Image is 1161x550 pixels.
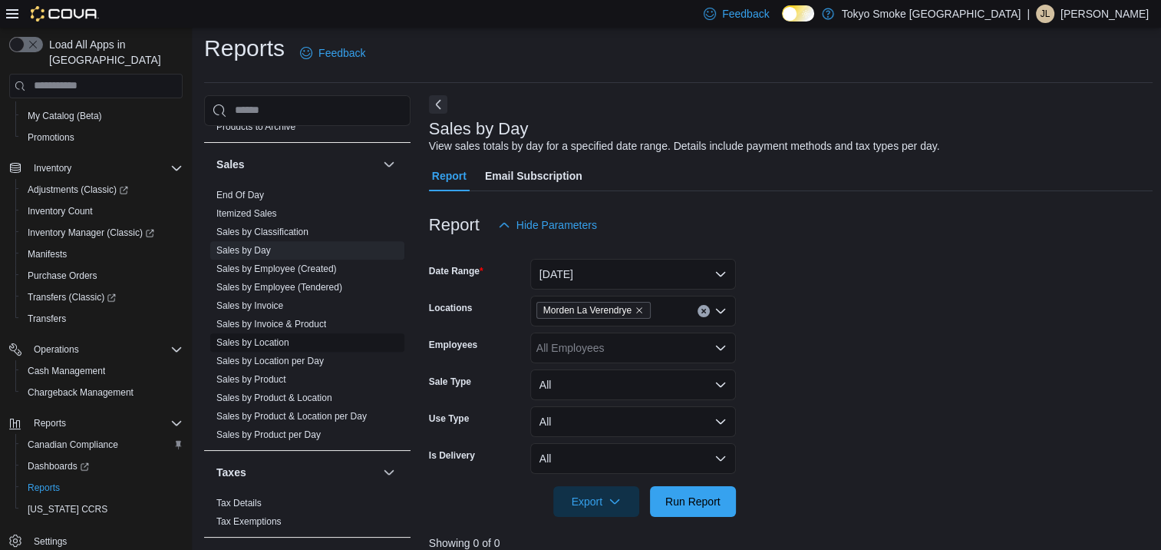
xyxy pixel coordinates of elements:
[28,248,67,260] span: Manifests
[21,107,183,125] span: My Catalog (Beta)
[21,479,183,497] span: Reports
[216,393,332,403] a: Sales by Product & Location
[216,263,337,274] a: Sales by Employee (Created)
[21,224,183,242] span: Inventory Manager (Classic)
[15,434,189,456] button: Canadian Compliance
[15,360,189,382] button: Cash Management
[15,200,189,222] button: Inventory Count
[21,267,183,285] span: Purchase Orders
[3,339,189,360] button: Operations
[216,300,283,311] a: Sales by Invoice
[714,305,727,317] button: Open list of options
[28,365,105,377] span: Cash Management
[28,531,183,550] span: Settings
[536,302,651,319] span: Morden La Verendrye
[665,494,721,509] span: Run Report
[216,121,295,133] span: Products to Archive
[28,159,78,177] button: Inventory
[21,362,111,380] a: Cash Management
[380,155,398,174] button: Sales
[28,184,128,196] span: Adjustments (Classic)
[432,161,467,191] span: Report
[43,37,183,68] span: Load All Apps in [GEOGRAPHIC_DATA]
[34,535,67,548] span: Settings
[429,216,480,234] h3: Report
[34,162,71,174] span: Inventory
[216,318,326,330] span: Sales by Invoice & Product
[15,127,189,148] button: Promotions
[553,486,639,517] button: Export
[15,179,189,200] a: Adjustments (Classic)
[429,265,483,277] label: Date Range
[530,406,736,437] button: All
[429,120,529,138] h3: Sales by Day
[21,500,183,519] span: Washington CCRS
[21,457,183,475] span: Dashboards
[28,159,183,177] span: Inventory
[216,411,367,422] a: Sales by Product & Location per Day
[216,208,277,219] a: Itemized Sales
[15,308,189,330] button: Transfers
[216,497,262,509] span: Tax Details
[216,189,264,201] span: End Of Day
[429,339,477,351] label: Employees
[15,287,189,308] a: Transfers (Classic)
[722,6,769,22] span: Feedback
[782,22,783,22] span: Dark Mode
[21,128,183,147] span: Promotions
[28,439,118,451] span: Canadian Compliance
[516,217,597,233] span: Hide Parameters
[216,355,324,367] span: Sales by Location per Day
[28,291,116,303] span: Transfers (Classic)
[28,227,154,239] span: Inventory Manager (Classic)
[216,410,367,422] span: Sales by Product & Location per Day
[294,38,371,68] a: Feedback
[21,267,104,285] a: Purchase Orders
[1060,5,1149,23] p: [PERSON_NAME]
[485,161,582,191] span: Email Subscription
[28,414,72,432] button: Reports
[429,376,471,388] label: Sale Type
[216,121,295,132] a: Products to Archive
[28,414,183,432] span: Reports
[15,382,189,403] button: Chargeback Management
[216,465,377,480] button: Taxes
[28,340,85,359] button: Operations
[650,486,736,517] button: Run Report
[3,157,189,179] button: Inventory
[15,499,189,520] button: [US_STATE] CCRS
[28,270,97,282] span: Purchase Orders
[635,306,644,315] button: Remove Morden La Verendrye from selection in this group
[28,131,74,144] span: Promotions
[216,227,308,237] a: Sales by Classification
[28,340,183,359] span: Operations
[21,288,183,306] span: Transfers (Classic)
[216,190,264,200] a: End Of Day
[28,386,134,399] span: Chargeback Management
[21,128,81,147] a: Promotions
[3,412,189,434] button: Reports
[429,95,447,114] button: Next
[204,33,285,64] h1: Reports
[21,181,134,199] a: Adjustments (Classic)
[21,436,183,454] span: Canadian Compliance
[21,181,183,199] span: Adjustments (Classic)
[530,369,736,400] button: All
[21,202,183,220] span: Inventory Count
[216,226,308,238] span: Sales by Classification
[216,244,271,257] span: Sales by Day
[216,392,332,404] span: Sales by Product & Location
[21,383,183,402] span: Chargeback Management
[21,245,73,263] a: Manifests
[21,245,183,263] span: Manifests
[21,500,114,519] a: [US_STATE] CCRS
[21,310,183,328] span: Transfers
[216,515,282,528] span: Tax Exemptions
[21,224,160,242] a: Inventory Manager (Classic)
[28,503,107,515] span: [US_STATE] CCRS
[216,157,377,172] button: Sales
[21,107,108,125] a: My Catalog (Beta)
[543,303,632,318] span: Morden La Verendrye
[216,373,286,386] span: Sales by Product
[34,417,66,429] span: Reports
